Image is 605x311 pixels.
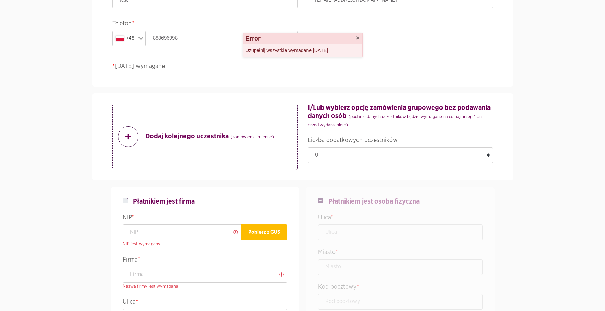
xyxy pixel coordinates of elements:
[123,212,287,224] legend: NIP
[112,19,298,31] legend: Telefon
[123,241,287,248] div: NIP jest wymagany
[114,32,136,45] div: +48
[123,267,287,283] input: Firma
[123,297,287,309] legend: Ulica
[123,283,287,290] div: Nazwa firmy jest wymagana
[243,44,362,57] div: Uzupełnij wszystkie wymagane [DATE]
[231,135,274,139] small: (zamówienie imienne)
[112,31,146,46] div: Search for option
[318,282,483,294] legend: Kod pocztowy
[112,62,493,71] p: [DATE] wymagane
[146,31,298,46] input: Telefon
[318,294,483,310] input: Kod pocztowy
[245,34,261,43] strong: Error
[145,132,274,141] strong: Dodaj kolejnego uczestnika
[123,224,241,240] input: NIP
[123,255,287,267] legend: Firma
[308,135,493,147] legend: Liczba dodatkowych uczestników
[328,197,420,206] span: Płatnikiem jest osoba fizyczna
[133,197,195,206] span: Płatnikiem jest firma
[318,247,483,259] legend: Miasto
[116,36,124,41] img: pl.svg
[356,35,360,41] button: Close
[318,224,483,240] input: Ulica
[308,115,483,127] small: (podanie danych uczestników będzie wymagane na co najmniej 14 dni przed wydarzeniem)
[308,104,493,128] h4: I/Lub wybierz opcję zamówienia grupowego bez podawania danych osób
[318,259,483,275] input: Miasto
[318,212,483,224] legend: Ulica
[241,224,287,240] button: Pobierz z GUS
